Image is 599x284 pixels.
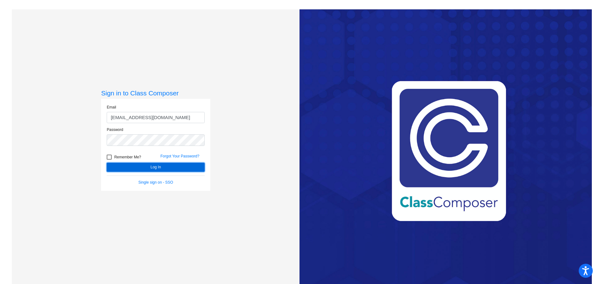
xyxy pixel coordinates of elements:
[107,163,205,172] button: Log In
[114,153,141,161] span: Remember Me?
[160,154,199,158] a: Forgot Your Password?
[107,127,123,132] label: Password
[107,104,116,110] label: Email
[139,180,173,185] a: Single sign on - SSO
[101,89,210,97] h3: Sign in to Class Composer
